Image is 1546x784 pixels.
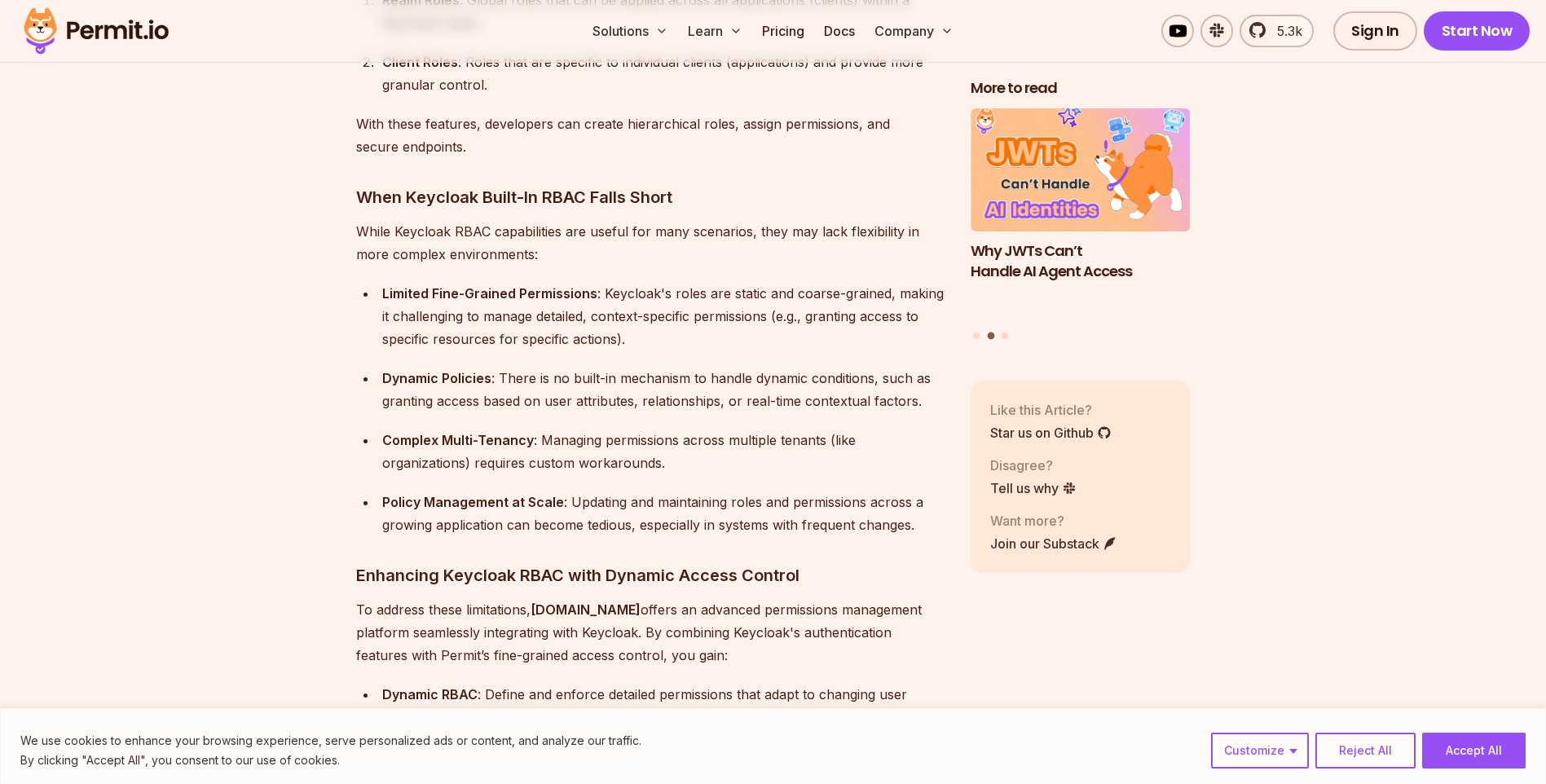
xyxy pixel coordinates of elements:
[1240,15,1314,47] a: 5.3k
[987,333,994,340] button: Go to slide 2
[971,108,1191,232] img: Why JWTs Can’t Handle AI Agent Access
[990,534,1117,553] a: Join our Substack
[382,429,945,474] div: : Managing permissions across multiple tenants (like organizations) requires custom workarounds.
[382,686,478,703] strong: Dynamic RBAC
[971,108,1191,323] a: Why JWTs Can’t Handle AI Agent AccessWhy JWTs Can’t Handle AI Agent Access
[990,423,1112,443] a: Star us on Github
[1424,11,1531,51] a: Start Now
[971,108,1191,342] div: Posts
[531,601,641,618] strong: [DOMAIN_NAME]
[382,494,564,510] strong: Policy Management at Scale
[1333,11,1417,51] a: Sign In
[868,15,960,47] button: Company
[20,751,641,770] p: By clicking "Accept All", you consent to our use of cookies.
[382,432,534,448] strong: Complex Multi-Tenancy
[356,220,945,266] p: While Keycloak RBAC capabilities are useful for many scenarios, they may lack flexibility in more...
[1422,733,1526,769] button: Accept All
[990,400,1112,420] p: Like this Article?
[755,15,811,47] a: Pricing
[973,333,980,339] button: Go to slide 1
[990,511,1117,531] p: Want more?
[356,598,945,667] p: To address these limitations, offers an advanced permissions management platform seamlessly integ...
[382,282,945,350] div: : Keycloak's roles are static and coarse-grained, making it challenging to manage detailed, conte...
[16,3,176,59] img: Permit logo
[681,15,749,47] button: Learn
[971,241,1191,282] h3: Why JWTs Can’t Handle AI Agent Access
[1267,21,1302,41] span: 5.3k
[382,370,491,386] strong: Dynamic Policies
[817,15,861,47] a: Docs
[382,683,945,729] div: : Define and enforce detailed permissions that adapt to changing user roles, actions, and applica...
[382,367,945,412] div: : There is no built-in mechanism to handle dynamic conditions, such as granting access based on u...
[990,478,1077,498] a: Tell us why
[1002,333,1008,339] button: Go to slide 3
[356,562,945,588] h3: Enhancing Keycloak RBAC with Dynamic Access Control
[586,15,675,47] button: Solutions
[382,491,945,536] div: : Updating and maintaining roles and permissions across a growing application can become tedious,...
[356,112,945,158] p: With these features, developers can create hierarchical roles, assign permissions, and secure end...
[356,184,945,210] h3: When Keycloak Built-In RBAC Falls Short
[1211,733,1309,769] button: Customize
[990,456,1077,475] p: Disagree?
[382,51,945,96] div: : Roles that are specific to individual clients (applications) and provide more granular control.
[382,285,597,302] strong: Limited Fine-Grained Permissions
[1315,733,1416,769] button: Reject All
[971,78,1191,99] h2: More to read
[382,54,458,70] strong: Client Roles
[20,731,641,751] p: We use cookies to enhance your browsing experience, serve personalized ads or content, and analyz...
[971,108,1191,323] li: 2 of 3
